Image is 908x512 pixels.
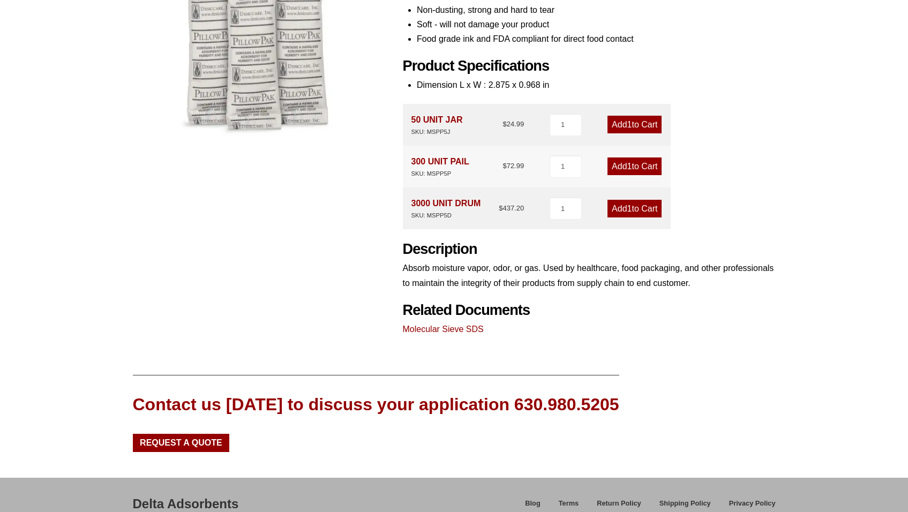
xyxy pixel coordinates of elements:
span: Terms [559,500,579,507]
div: 50 UNIT JAR [411,112,463,137]
span: 1 [627,162,632,171]
div: Contact us [DATE] to discuss your application 630.980.5205 [133,393,619,417]
span: $ [499,204,502,212]
bdi: 72.99 [502,162,524,170]
a: Molecular Sieve SDS [403,325,484,334]
h2: Description [403,240,776,258]
li: Food grade ink and FDA compliant for direct food contact [417,32,776,46]
span: Shipping Policy [659,500,711,507]
div: SKU: MSPP5P [411,169,469,179]
span: 1 [627,120,632,129]
div: SKU: MSPP5J [411,127,463,137]
span: $ [502,162,506,170]
p: Absorb moisture vapor, odor, or gas. Used by healthcare, food packaging, and other professionals ... [403,261,776,290]
div: SKU: MSPP5D [411,210,481,221]
li: Dimension L x W : 2.875 x 0.968 in [417,78,776,92]
span: Request a Quote [140,439,222,447]
div: 300 UNIT PAIL [411,154,469,179]
bdi: 24.99 [502,120,524,128]
span: 1 [627,204,632,213]
a: Add1to Cart [607,116,662,133]
a: Add1to Cart [607,157,662,175]
a: Request a Quote [133,434,230,452]
bdi: 437.20 [499,204,524,212]
span: $ [502,120,506,128]
li: Soft - will not damage your product [417,17,776,32]
div: 3000 UNIT DRUM [411,196,481,221]
li: Non-dusting, strong and hard to tear [417,3,776,17]
h2: Product Specifications [403,57,776,75]
a: Add1to Cart [607,200,662,217]
span: Return Policy [597,500,641,507]
span: Privacy Policy [729,500,776,507]
span: Blog [525,500,540,507]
